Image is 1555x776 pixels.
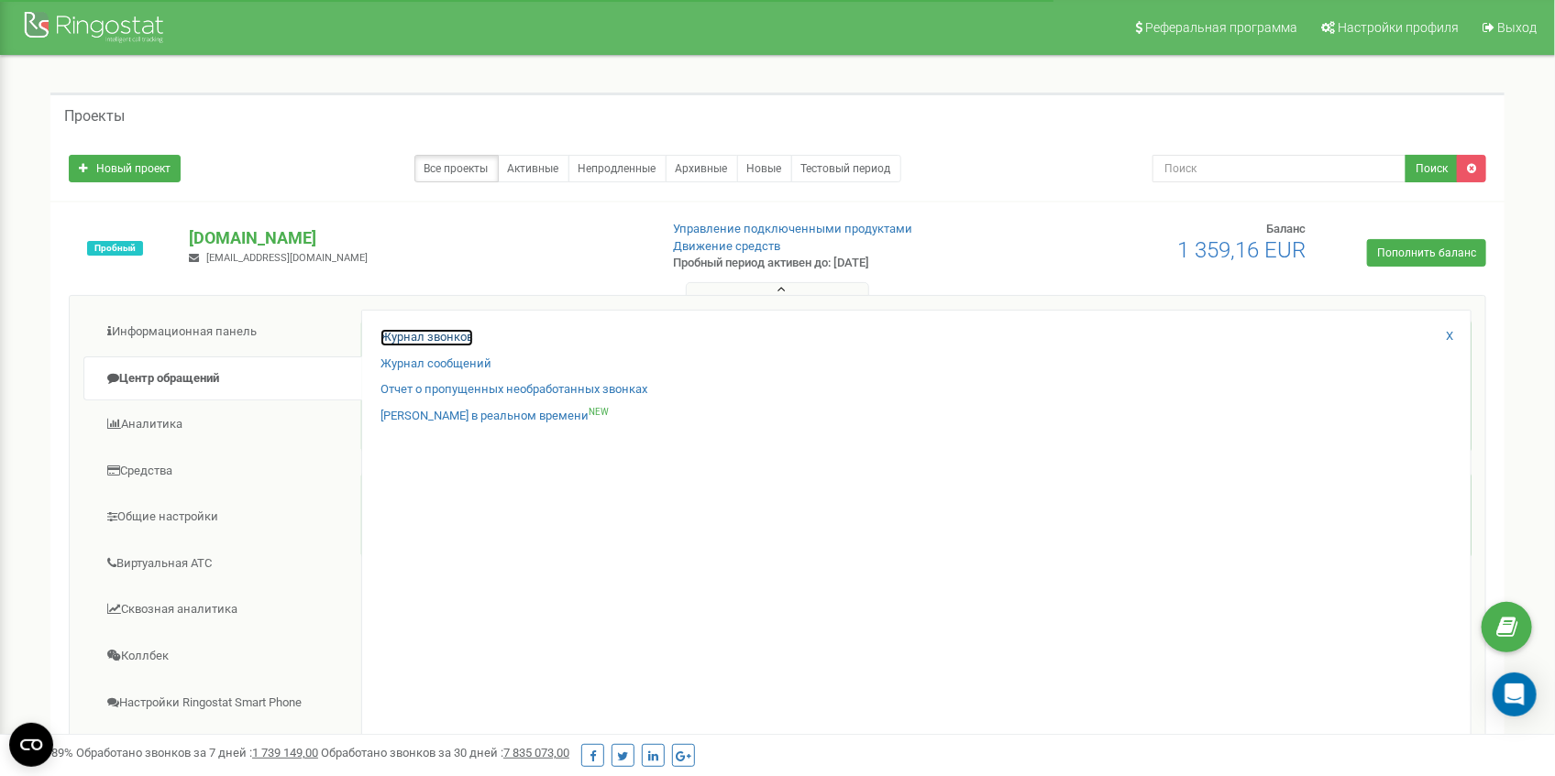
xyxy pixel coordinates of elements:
a: Журнал сообщений [380,355,491,373]
a: Непродленные [568,155,667,182]
a: Аналитика [83,402,362,447]
a: Информационная панель [83,310,362,355]
p: Пробный период активен до: [DATE] [674,255,1008,272]
a: Архивные [666,155,738,182]
span: Баланс [1266,222,1306,235]
a: Средства [83,449,362,494]
span: Обработано звонков за 7 дней : [76,746,318,760]
a: [PERSON_NAME] в реальном времениNEW [380,408,609,425]
a: Управление подключенными продуктами [674,222,913,235]
u: 7 835 073,00 [503,746,569,760]
u: 1 739 149,00 [252,746,318,760]
a: Виртуальная АТС [83,541,362,586]
sup: NEW [589,407,609,417]
a: Журнал звонков [380,329,473,346]
a: Тестовый период [791,155,901,182]
a: X [1446,328,1453,345]
span: Реферальная программа [1145,20,1297,35]
a: Движение средств [674,239,781,253]
input: Поиск [1152,155,1406,182]
p: [DOMAIN_NAME] [189,226,643,250]
a: Общие настройки [83,495,362,540]
a: Коллбек [83,634,362,679]
h5: Проекты [64,108,125,125]
span: Пробный [87,241,143,256]
button: Open CMP widget [9,723,53,767]
a: Активные [498,155,569,182]
a: Настройки Ringostat Smart Phone [83,681,362,726]
a: Отчет о пропущенных необработанных звонках [380,381,647,399]
span: 1 359,16 EUR [1177,237,1306,263]
a: Новые [737,155,792,182]
a: Новый проект [69,155,181,182]
span: Обработано звонков за 30 дней : [321,746,569,760]
button: Поиск [1406,155,1458,182]
a: Интеграция [83,727,362,771]
a: Центр обращений [83,356,362,401]
a: Все проекты [414,155,499,182]
span: Настройки профиля [1338,20,1459,35]
a: Пополнить баланс [1367,239,1486,267]
a: Сквозная аналитика [83,587,362,632]
div: Open Intercom Messenger [1493,672,1537,716]
span: [EMAIL_ADDRESS][DOMAIN_NAME] [206,252,368,264]
span: Выход [1497,20,1537,35]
